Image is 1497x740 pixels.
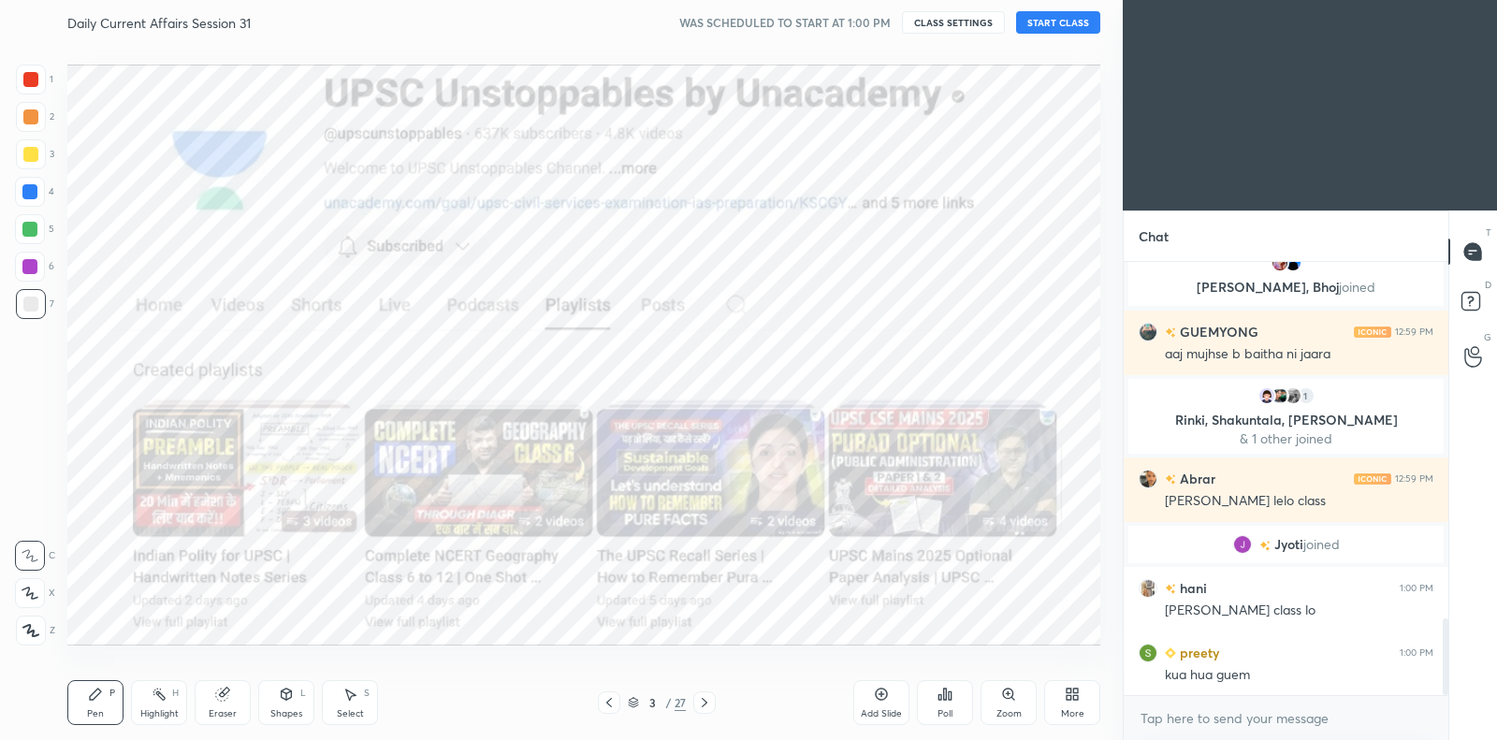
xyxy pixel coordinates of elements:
img: iconic-light.a09c19a4.png [1354,473,1391,485]
p: Rinki, Shakuntala, [PERSON_NAME] [1140,413,1432,428]
span: joined [1339,278,1375,296]
div: 2 [16,102,54,132]
div: [PERSON_NAME] class lo [1165,602,1433,620]
div: 1:00 PM [1400,583,1433,594]
img: no-rating-badge.077c3623.svg [1165,474,1176,485]
div: 3 [643,697,661,708]
div: grid [1124,262,1448,696]
p: D [1485,278,1491,292]
h6: preety [1176,643,1219,662]
p: & 1 other joined [1140,431,1432,446]
div: [PERSON_NAME] lelo class [1165,492,1433,511]
div: C [15,541,55,571]
img: 071ae2d80005410bac379f910802500f.21385329_3 [1139,644,1157,662]
img: iconic-light.a09c19a4.png [1354,326,1391,338]
p: [PERSON_NAME], Bhoj [1140,280,1432,295]
div: 6 [15,252,54,282]
div: L [300,689,306,698]
div: Z [16,616,55,646]
div: Zoom [996,709,1022,718]
div: 4 [15,177,54,207]
div: / [665,697,671,708]
p: T [1486,225,1491,239]
div: Add Slide [861,709,902,718]
div: 12:59 PM [1395,326,1433,338]
img: no-rating-badge.077c3623.svg [1165,584,1176,594]
span: Jyoti [1274,537,1303,552]
div: 1:00 PM [1400,647,1433,659]
h6: Abrar [1176,469,1215,488]
p: Chat [1124,211,1184,261]
div: kua hua guem [1165,666,1433,685]
div: H [172,689,179,698]
img: 043112706bbb4eb0b444d90f21242bd1.jpg [1139,323,1157,341]
div: 7 [16,289,54,319]
div: X [15,578,55,608]
img: 3155045e422645818e02e47b5443024c.jpg [1284,254,1302,272]
img: 85cbb29bb8df4210825f870453e2d665.jpg [1284,386,1302,405]
div: S [364,689,370,698]
img: d5d75518f06e41eb9afb7baa9abeb797.jpg [1271,386,1289,405]
div: 1 [1297,386,1315,405]
h6: hani [1176,578,1207,598]
div: 1 [16,65,53,94]
h5: WAS SCHEDULED TO START AT 1:00 PM [679,14,891,31]
img: 3 [1233,535,1252,554]
div: More [1061,709,1084,718]
img: no-rating-badge.077c3623.svg [1259,541,1271,551]
img: 5d1b34cc045440b698285af35128b03d.jpg [1139,470,1157,488]
div: aaj mujhse b baitha ni jaara [1165,345,1433,364]
div: Select [337,709,364,718]
div: 12:59 PM [1395,473,1433,485]
div: 27 [675,694,686,711]
div: P [109,689,115,698]
img: 43ac3409a92846e19a39c8b6f86a33f7.jpg [1271,254,1289,272]
div: Pen [87,709,104,718]
button: START CLASS [1016,11,1100,34]
div: Eraser [209,709,237,718]
div: Shapes [270,709,302,718]
div: Poll [937,709,952,718]
div: Highlight [140,709,179,718]
img: no-rating-badge.077c3623.svg [1165,327,1176,338]
p: G [1484,330,1491,344]
div: 5 [15,214,54,244]
div: 3 [16,139,54,169]
h6: GUEMYONG [1176,322,1258,341]
img: 71379326_3ED7FC66-C41C-40E4-82AF-FB12F21E7B64.png [1257,386,1276,405]
h4: Daily Current Affairs Session 31 [67,14,251,32]
span: joined [1303,537,1340,552]
img: Learner_Badge_beginner_1_8b307cf2a0.svg [1165,647,1176,659]
img: 439d46edf8464b39aadbf82f5553508b.jpg [1139,579,1157,598]
button: CLASS SETTINGS [902,11,1005,34]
